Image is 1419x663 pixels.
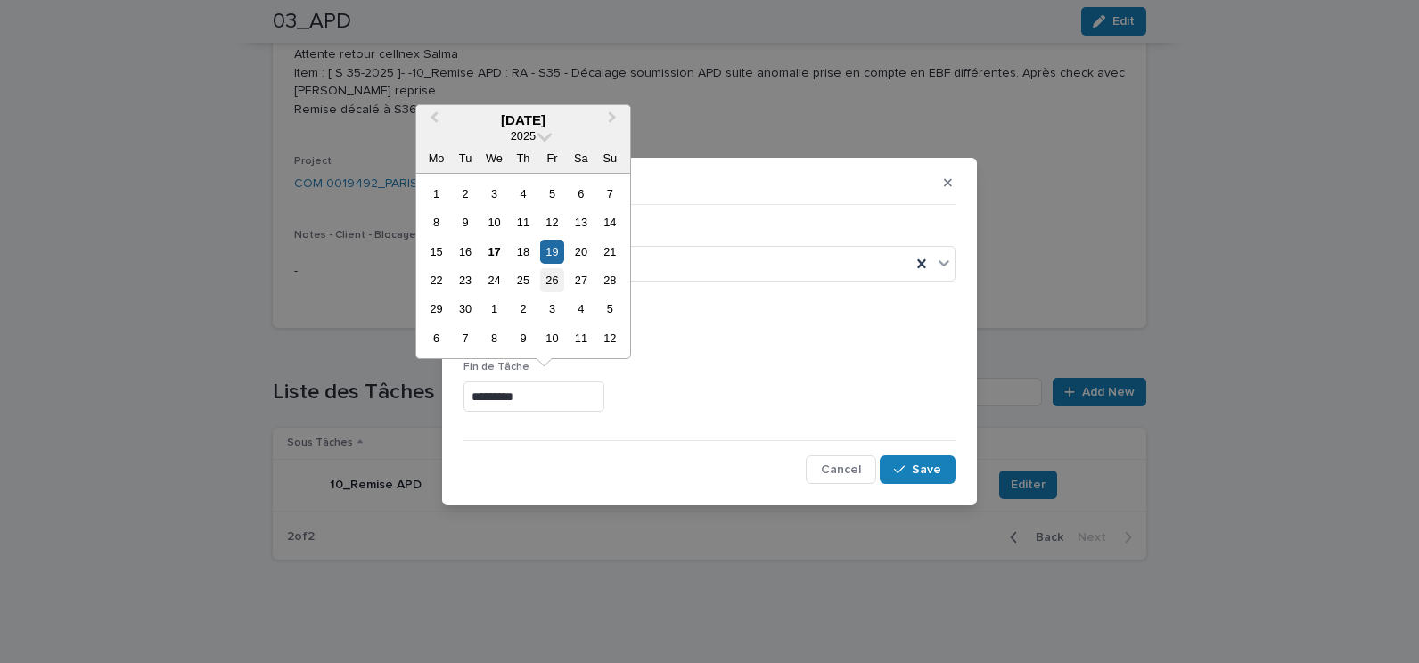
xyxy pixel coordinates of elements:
div: Choose Thursday, 9 October 2025 [511,326,535,350]
button: Save [880,455,956,484]
div: Choose Friday, 5 September 2025 [540,182,564,206]
div: Choose Sunday, 7 September 2025 [598,182,622,206]
div: Choose Tuesday, 16 September 2025 [453,240,477,264]
div: [DATE] [416,112,630,128]
span: 2025 [511,129,536,143]
span: Cancel [821,463,861,476]
div: Choose Friday, 3 October 2025 [540,297,564,321]
div: Th [511,146,535,170]
div: Tu [453,146,477,170]
div: Choose Thursday, 11 September 2025 [511,210,535,234]
div: Choose Friday, 10 October 2025 [540,326,564,350]
div: Choose Saturday, 4 October 2025 [569,297,593,321]
div: Choose Tuesday, 2 September 2025 [453,182,477,206]
div: Choose Wednesday, 10 September 2025 [482,210,506,234]
div: Choose Wednesday, 3 September 2025 [482,182,506,206]
div: Choose Wednesday, 24 September 2025 [482,268,506,292]
div: Choose Sunday, 14 September 2025 [598,210,622,234]
div: Choose Sunday, 12 October 2025 [598,326,622,350]
div: Fr [540,146,564,170]
div: Choose Sunday, 21 September 2025 [598,240,622,264]
div: Choose Saturday, 11 October 2025 [569,326,593,350]
div: Choose Friday, 12 September 2025 [540,210,564,234]
button: Next Month [600,107,628,135]
button: Previous Month [418,107,447,135]
div: Choose Wednesday, 17 September 2025 [482,240,506,264]
div: Choose Monday, 1 September 2025 [424,182,448,206]
div: Choose Sunday, 28 September 2025 [598,268,622,292]
div: Choose Sunday, 5 October 2025 [598,297,622,321]
div: Choose Saturday, 20 September 2025 [569,240,593,264]
div: Choose Thursday, 4 September 2025 [511,182,535,206]
div: Choose Tuesday, 7 October 2025 [453,326,477,350]
div: Choose Tuesday, 9 September 2025 [453,210,477,234]
div: Choose Wednesday, 8 October 2025 [482,326,506,350]
span: Save [912,463,941,476]
div: Choose Thursday, 18 September 2025 [511,240,535,264]
div: month 2025-09 [422,179,624,353]
button: Cancel [806,455,876,484]
div: Choose Monday, 15 September 2025 [424,240,448,264]
div: Choose Monday, 22 September 2025 [424,268,448,292]
div: Choose Saturday, 13 September 2025 [569,210,593,234]
div: Choose Wednesday, 1 October 2025 [482,297,506,321]
div: Mo [424,146,448,170]
div: Su [598,146,622,170]
div: Choose Monday, 6 October 2025 [424,326,448,350]
div: Choose Thursday, 2 October 2025 [511,297,535,321]
div: Choose Monday, 8 September 2025 [424,210,448,234]
div: Sa [569,146,593,170]
div: Choose Friday, 19 September 2025 [540,240,564,264]
div: Choose Monday, 29 September 2025 [424,297,448,321]
div: Choose Tuesday, 23 September 2025 [453,268,477,292]
div: Choose Saturday, 27 September 2025 [569,268,593,292]
div: Choose Tuesday, 30 September 2025 [453,297,477,321]
div: We [482,146,506,170]
div: Choose Saturday, 6 September 2025 [569,182,593,206]
div: Choose Friday, 26 September 2025 [540,268,564,292]
div: Choose Thursday, 25 September 2025 [511,268,535,292]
